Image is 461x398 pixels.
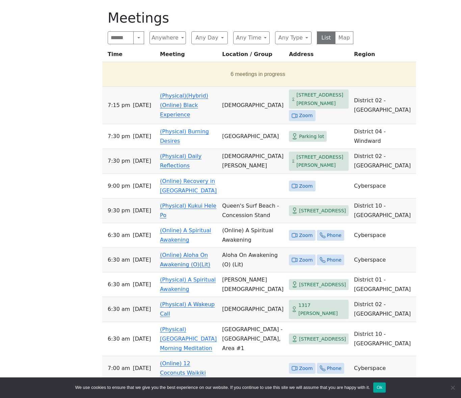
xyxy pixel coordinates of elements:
span: Zoom [299,231,313,240]
th: Address [286,50,351,62]
span: [DATE] [133,364,151,373]
span: [DATE] [133,181,151,191]
td: Cyberspace [351,174,416,198]
span: [STREET_ADDRESS] [299,335,346,343]
th: Region [351,50,416,62]
span: 6:30 AM [108,231,130,240]
td: Cyberspace [351,356,416,381]
td: Queen's Surf Beach - Concession Stand [219,198,286,223]
span: [DATE] [133,132,151,141]
span: Phone [327,231,342,240]
button: 6 meetings in progress [105,65,411,84]
a: (Physical)(Hybrid)(Online) Black Experience [160,92,208,118]
span: [DATE] [133,231,151,240]
a: (Online) Aloha On Awakening (O)(Lit) [160,252,210,268]
h1: Meetings [108,10,353,26]
button: Any Time [233,31,270,44]
button: Search [133,31,144,44]
span: 9:30 PM [108,206,130,215]
a: (Online) A Spiritual Awakening [160,227,211,243]
td: [GEOGRAPHIC_DATA] [219,124,286,149]
th: Meeting [157,50,219,62]
span: 7:15 PM [108,101,130,110]
td: [GEOGRAPHIC_DATA] - [GEOGRAPHIC_DATA], Area #1 [219,322,286,356]
span: [STREET_ADDRESS][PERSON_NAME] [296,153,346,169]
input: Search [108,31,134,44]
span: 6:30 AM [108,280,130,289]
button: Ok [373,382,386,393]
span: [DATE] [133,304,151,314]
td: District 10 - [GEOGRAPHIC_DATA] [351,322,416,356]
a: (Physical) A Spiritual Awakening [160,276,216,292]
td: [DEMOGRAPHIC_DATA] [219,87,286,124]
a: (Physical) Daily Reflections [160,153,201,169]
span: 7:30 PM [108,132,130,141]
td: District 01 - [GEOGRAPHIC_DATA] [351,272,416,297]
td: [PERSON_NAME][DEMOGRAPHIC_DATA] [219,272,286,297]
a: (Online) Recovery in [GEOGRAPHIC_DATA] [160,178,217,194]
span: [DATE] [133,206,151,215]
a: (Physical) [GEOGRAPHIC_DATA] Morning Meditation [160,326,217,351]
span: [DATE] [133,255,151,265]
td: [DEMOGRAPHIC_DATA] [219,297,286,322]
span: [STREET_ADDRESS] [299,281,346,289]
th: Location / Group [219,50,286,62]
button: Any Day [191,31,228,44]
span: [STREET_ADDRESS] [299,207,346,215]
span: We use cookies to ensure that we give you the best experience on our website. If you continue to ... [75,384,370,391]
span: [DATE] [133,101,151,110]
span: 6:30 AM [108,334,130,344]
span: 1317 [PERSON_NAME] [298,301,346,318]
td: District 04 - Windward [351,124,416,149]
button: List [317,31,335,44]
td: (Online) A Spiritual Awakening [219,223,286,248]
span: Zoom [299,111,313,120]
td: District 02 - [GEOGRAPHIC_DATA] [351,149,416,174]
span: 6:30 AM [108,255,130,265]
span: Phone [327,256,342,264]
td: District 02 - [GEOGRAPHIC_DATA] [351,87,416,124]
td: Cyberspace [351,223,416,248]
span: [STREET_ADDRESS][PERSON_NAME] [296,91,346,107]
span: [DATE] [133,280,151,289]
td: District 02 - [GEOGRAPHIC_DATA] [351,297,416,322]
a: (Online) 12 Coconuts Waikiki [160,360,206,376]
a: (Physical) Kukui Hele Po [160,203,216,218]
a: (Physical) Burning Desires [160,128,209,144]
span: 7:00 AM [108,364,130,373]
span: 6:30 AM [108,304,130,314]
button: Map [335,31,354,44]
span: [DATE] [133,334,151,344]
button: Any Type [275,31,311,44]
td: Aloha On Awakening (O) (Lit) [219,248,286,272]
span: Zoom [299,182,313,190]
span: No [449,384,456,391]
span: 7:30 PM [108,156,130,166]
span: Zoom [299,256,313,264]
span: Zoom [299,364,313,373]
button: Anywhere [150,31,186,44]
span: Phone [327,364,342,373]
th: Time [102,50,157,62]
span: 9:00 PM [108,181,130,191]
a: (Physical) A Wakeup Call [160,301,215,317]
span: [DATE] [133,156,151,166]
td: Cyberspace [351,248,416,272]
span: Parking lot [299,132,324,141]
td: District 10 - [GEOGRAPHIC_DATA] [351,198,416,223]
td: [DEMOGRAPHIC_DATA][PERSON_NAME] [219,149,286,174]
